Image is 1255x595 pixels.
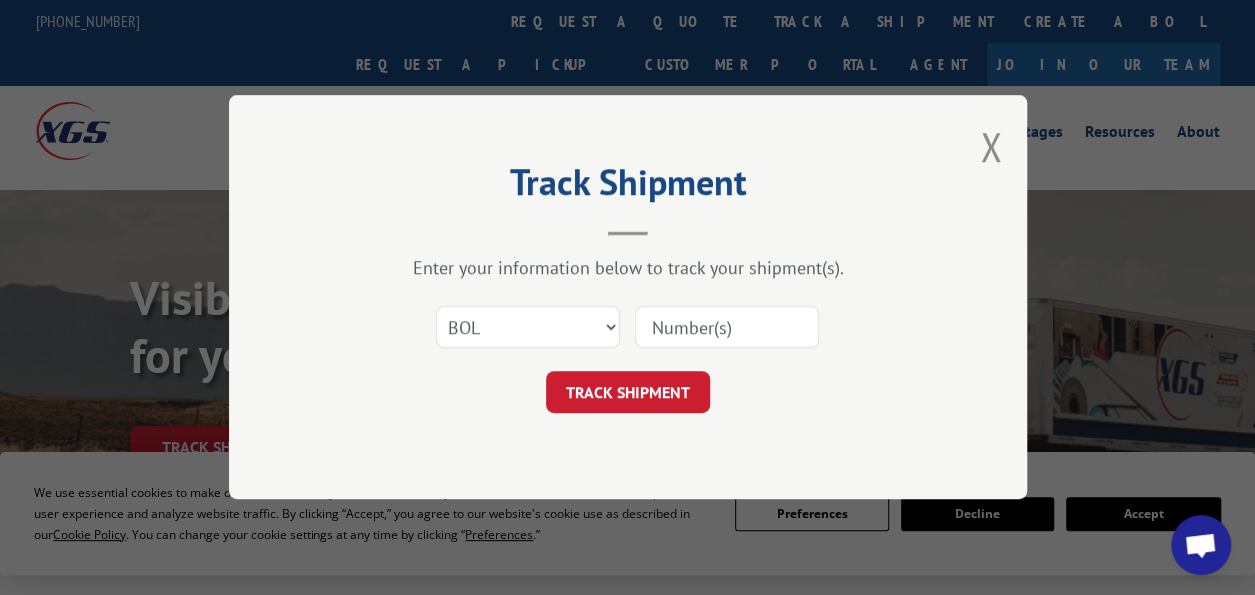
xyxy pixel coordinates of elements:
div: Enter your information below to track your shipment(s). [328,257,928,280]
button: Close modal [980,120,1002,173]
button: TRACK SHIPMENT [546,372,710,414]
input: Number(s) [635,307,819,349]
h2: Track Shipment [328,168,928,206]
div: Open chat [1171,515,1231,575]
